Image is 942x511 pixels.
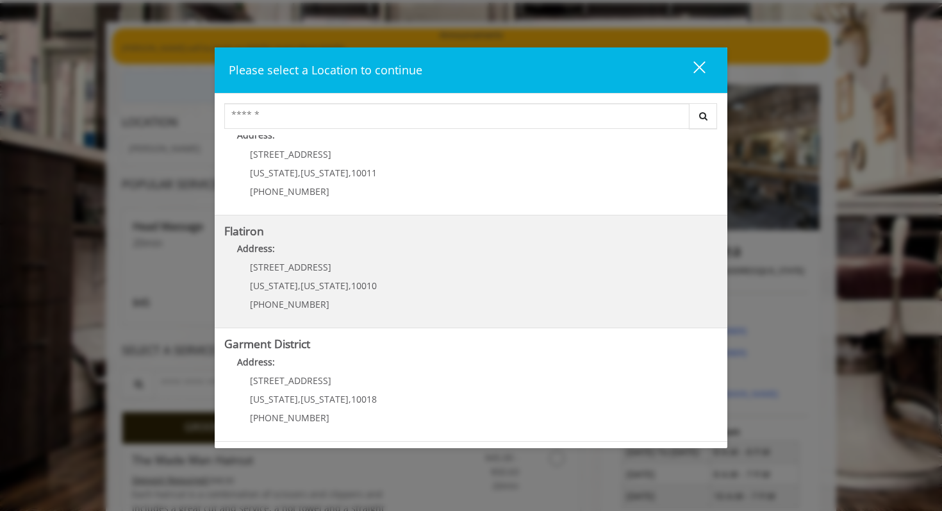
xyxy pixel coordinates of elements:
span: , [349,167,351,179]
b: Flatiron [224,223,264,239]
span: , [298,393,301,405]
span: , [349,393,351,405]
span: 10011 [351,167,377,179]
i: Search button [696,112,711,121]
span: , [298,280,301,292]
span: [PHONE_NUMBER] [250,298,329,310]
span: [PHONE_NUMBER] [250,185,329,197]
button: close dialog [670,57,713,83]
b: Address: [237,356,275,368]
span: [STREET_ADDRESS] [250,261,331,273]
span: , [349,280,351,292]
span: [US_STATE] [301,167,349,179]
span: [PHONE_NUMBER] [250,412,329,424]
span: Please select a Location to continue [229,62,422,78]
span: [US_STATE] [301,393,349,405]
span: 10018 [351,393,377,405]
span: [US_STATE] [250,167,298,179]
div: Center Select [224,103,718,135]
input: Search Center [224,103,690,129]
b: Address: [237,129,275,141]
b: Garment District [224,336,310,351]
span: [US_STATE] [250,280,298,292]
span: [STREET_ADDRESS] [250,148,331,160]
div: close dialog [679,60,704,80]
span: [STREET_ADDRESS] [250,374,331,387]
span: [US_STATE] [301,280,349,292]
span: [US_STATE] [250,393,298,405]
b: Address: [237,242,275,255]
span: 10010 [351,280,377,292]
span: , [298,167,301,179]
